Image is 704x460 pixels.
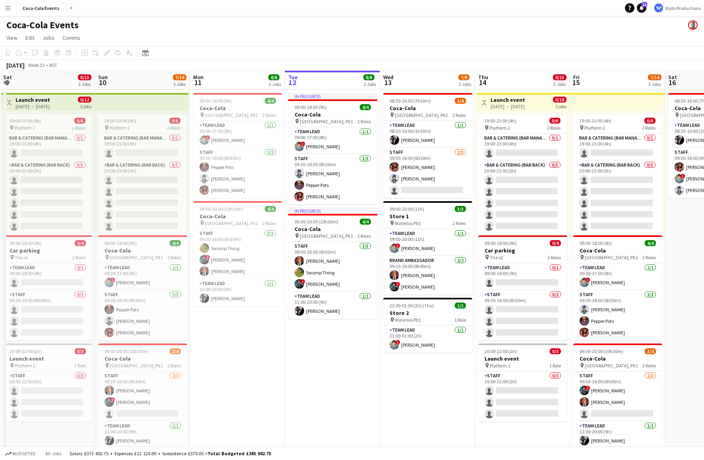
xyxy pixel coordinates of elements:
span: 8/8 [268,74,279,80]
span: Thu [478,74,488,81]
span: 11 [642,2,647,7]
span: 20:00-22:00 (2h) [485,348,517,354]
button: Budgeted [4,449,37,458]
app-card-role: Team Lead1/111:00-20:00 (9h)[PERSON_NAME] [573,421,662,448]
a: Comms [59,33,83,43]
app-card-role: Staff0/309:30-16:00 (6h30m) [3,290,92,340]
app-job-card: 09:00-18:00 (9h)0/4Car parking The o22 RolesTeam Lead0/109:00-18:00 (9h) Staff0/309:30-16:00 (6h30m) [3,235,92,340]
app-card-role: Team Lead1/109:00-17:00 (8h)![PERSON_NAME] [98,263,187,290]
span: Platform 2 [15,363,35,369]
span: 09:30-20:00 (10h30m) [580,348,623,354]
span: 19:00-23:00 (4h) [104,118,136,124]
span: Total Budgeted £385 942.75 [208,450,271,456]
span: 2 Roles [642,254,656,260]
span: 09:30-20:00 (10h30m) [295,219,338,225]
span: 2 Roles [452,220,466,226]
div: 20:00-22:00 (2h)0/3Launch event Platform 21 RoleStaff0/320:00-22:00 (2h) [478,344,567,421]
span: Fri [573,74,580,81]
span: 0/12 [78,97,91,103]
span: Waterloo Plt1 [395,317,421,323]
span: 13 [382,78,394,87]
span: 09:00-18:00 (9h) [200,98,232,104]
div: In progress [288,208,377,214]
span: Budgeted [13,451,36,456]
span: 7/8 [458,74,469,80]
div: 3 jobs [555,103,566,109]
app-card-role: Staff3/309:30-16:00 (6h30m)[PERSON_NAME]Swamp Thing![PERSON_NAME] [288,242,377,292]
div: Salary £373 452.75 + Expenses £12 120.00 + Subsistence £370.00 = [70,450,271,456]
span: 09:00-18:00 (9h) [485,240,517,246]
span: Sun [98,74,108,81]
h3: Coca-Cola [98,355,187,362]
h3: Store 1 [383,213,472,220]
app-job-card: 09:30-20:00 (10h30m)3/4Coca-Cola [GEOGRAPHIC_DATA], Plt12 RolesStaff2/309:30-16:00 (6h30m)[PERSON... [98,344,187,448]
div: 19:00-23:00 (4h)0/6 Platform 22 RolesBar & Catering (Bar Manager)0/119:00-23:00 (4h) Bar & Cateri... [3,115,92,232]
app-card-role: Staff3/309:30-18:00 (8h30m)[PERSON_NAME]Pepper Pots[PERSON_NAME] [573,290,662,340]
span: 16 [667,78,677,87]
span: 2 Roles [547,125,560,131]
app-card-role: Team Lead1/111:00-20:00 (9h)[PERSON_NAME] [98,421,187,448]
span: [GEOGRAPHIC_DATA], Plt1 [300,118,353,124]
app-card-role: Team Lead0/109:00-18:00 (9h) [478,263,567,290]
app-card-role: Team Lead1/109:00-17:00 (8h)![PERSON_NAME] [193,121,282,148]
div: 3 Jobs [459,81,471,87]
span: 2 Roles [262,220,276,226]
app-card-role: Team Lead1/109:00-17:00 (8h)![PERSON_NAME] [573,263,662,290]
app-job-card: 09:30-20:00 (10h30m)3/4Coca-Cola [GEOGRAPHIC_DATA], Plt12 RolesStaff2/309:30-16:00 (6h30m)![PERSO... [573,344,662,448]
app-card-role: Bar & Catering (Bar Back)0/520:00-23:00 (3h) [3,161,92,234]
span: All jobs [44,450,63,456]
span: Platform 2 [14,125,35,131]
span: Sat [668,74,677,81]
span: Week 33 [26,62,46,68]
h3: Store 2 [383,309,472,316]
app-job-card: 23:00-01:00 (2h) (Thu)1/1Store 2 Waterloo Plt11 RoleTeam Lead1/123:00-01:00 (2h)![PERSON_NAME] [383,298,472,353]
span: 1 Role [454,317,466,323]
span: 1 Role [549,363,561,369]
span: 09:00-18:00 (9h) [105,240,137,246]
span: Platform 2 [489,125,510,131]
app-job-card: 20:00-22:00 (2h)0/3Launch event Platform 21 RoleStaff0/320:00-22:00 (2h) [3,344,92,421]
span: 8/8 [363,74,374,80]
span: 0/6 [549,118,560,124]
span: 0/6 [644,118,656,124]
span: 19:00-23:00 (4h) [484,118,516,124]
span: Walls Productions [665,5,701,11]
span: 2 Roles [72,125,85,131]
span: 3/4 [455,98,466,104]
span: Platform 2 [109,125,130,131]
app-card-role: Bar & Catering (Bar Manager)0/119:00-23:00 (4h) [98,134,187,161]
app-job-card: 09:00-18:00 (9h)4/4Coca-Cola [GEOGRAPHIC_DATA], Plt12 RolesTeam Lead1/109:00-17:00 (8h)![PERSON_N... [98,235,187,340]
span: [GEOGRAPHIC_DATA], Plt1 [585,254,638,260]
h3: Coca-Cola [288,111,377,118]
app-card-role: Team Lead1/109:00-17:00 (8h)![PERSON_NAME] [288,127,377,154]
button: Coca-Cola Events [16,0,66,16]
span: 2 Roles [452,112,466,118]
span: ! [396,282,400,287]
app-job-card: 09:00-20:00 (11h)3/3Store 1 Waterloo Plt12 RolesTeam Lead1/109:00-20:00 (11h)![PERSON_NAME]Brand ... [383,201,472,295]
h3: Coca-Cola [193,213,282,220]
app-job-card: 09:00-18:00 (9h)4/4Coca-Cola [GEOGRAPHIC_DATA], Plt12 RolesTeam Lead1/109:00-17:00 (8h)![PERSON_N... [573,235,662,340]
h3: Coca-Cola [573,355,662,362]
h3: Car parking [478,247,567,254]
span: 14 [477,78,488,87]
app-job-card: 09:00-18:00 (9h)0/4Car parking The o22 RolesTeam Lead0/109:00-18:00 (9h) Staff0/309:30-16:00 (6h30m) [478,235,567,340]
app-card-role: Team Lead1/123:00-01:00 (2h)![PERSON_NAME] [383,326,472,353]
span: 09:00-18:00 (9h) [10,240,42,246]
app-card-role: Staff0/320:00-22:00 (2h) [3,371,92,421]
span: Jobs [43,34,54,41]
div: 2 Jobs [269,81,281,87]
div: In progress09:30-20:00 (10h30m)4/4Coca-Cola [GEOGRAPHIC_DATA], Plt12 RolesStaff3/309:30-16:00 (6h... [288,208,377,319]
span: 2 Roles [262,112,276,118]
span: [GEOGRAPHIC_DATA], Plt1 [205,220,258,226]
span: ! [681,174,685,179]
app-card-role: Team Lead0/109:00-18:00 (9h) [3,263,92,290]
span: 09:30-20:00 (10h30m) [200,206,243,212]
span: 09:00-18:00 (9h) [295,104,327,110]
app-job-card: 09:30-20:00 (10h30m)4/4Coca-Cola [GEOGRAPHIC_DATA], Plt12 RolesStaff3/309:30-16:00 (6h30m)Swamp T... [193,201,282,306]
app-card-role: Bar & Catering (Bar Back)0/520:00-23:00 (3h) [478,161,567,234]
span: The o2 [490,254,503,260]
span: 0/13 [553,74,566,80]
span: ! [206,135,210,140]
